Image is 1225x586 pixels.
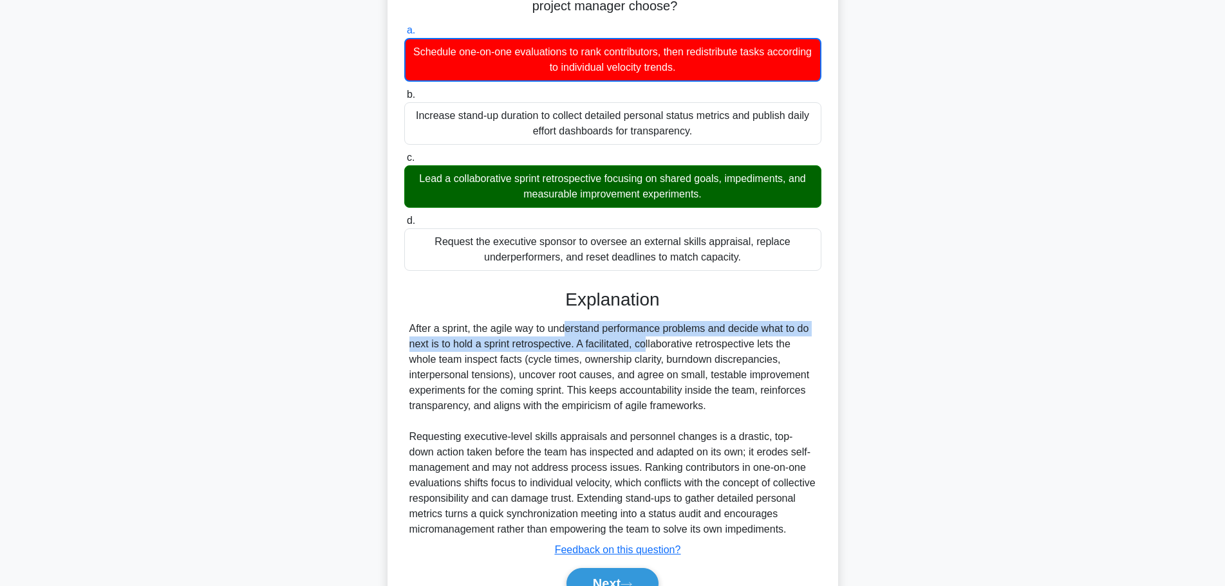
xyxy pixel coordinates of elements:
div: Schedule one-on-one evaluations to rank contributors, then redistribute tasks according to indivi... [404,38,821,82]
div: Increase stand-up duration to collect detailed personal status metrics and publish daily effort d... [404,102,821,145]
div: Request the executive sponsor to oversee an external skills appraisal, replace underperformers, a... [404,228,821,271]
h3: Explanation [412,289,814,311]
div: Lead a collaborative sprint retrospective focusing on shared goals, impediments, and measurable i... [404,165,821,208]
div: After a sprint, the agile way to understand performance problems and decide what to do next is to... [409,321,816,537]
span: c. [407,152,415,163]
span: d. [407,215,415,226]
span: b. [407,89,415,100]
a: Feedback on this question? [555,544,681,555]
span: a. [407,24,415,35]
